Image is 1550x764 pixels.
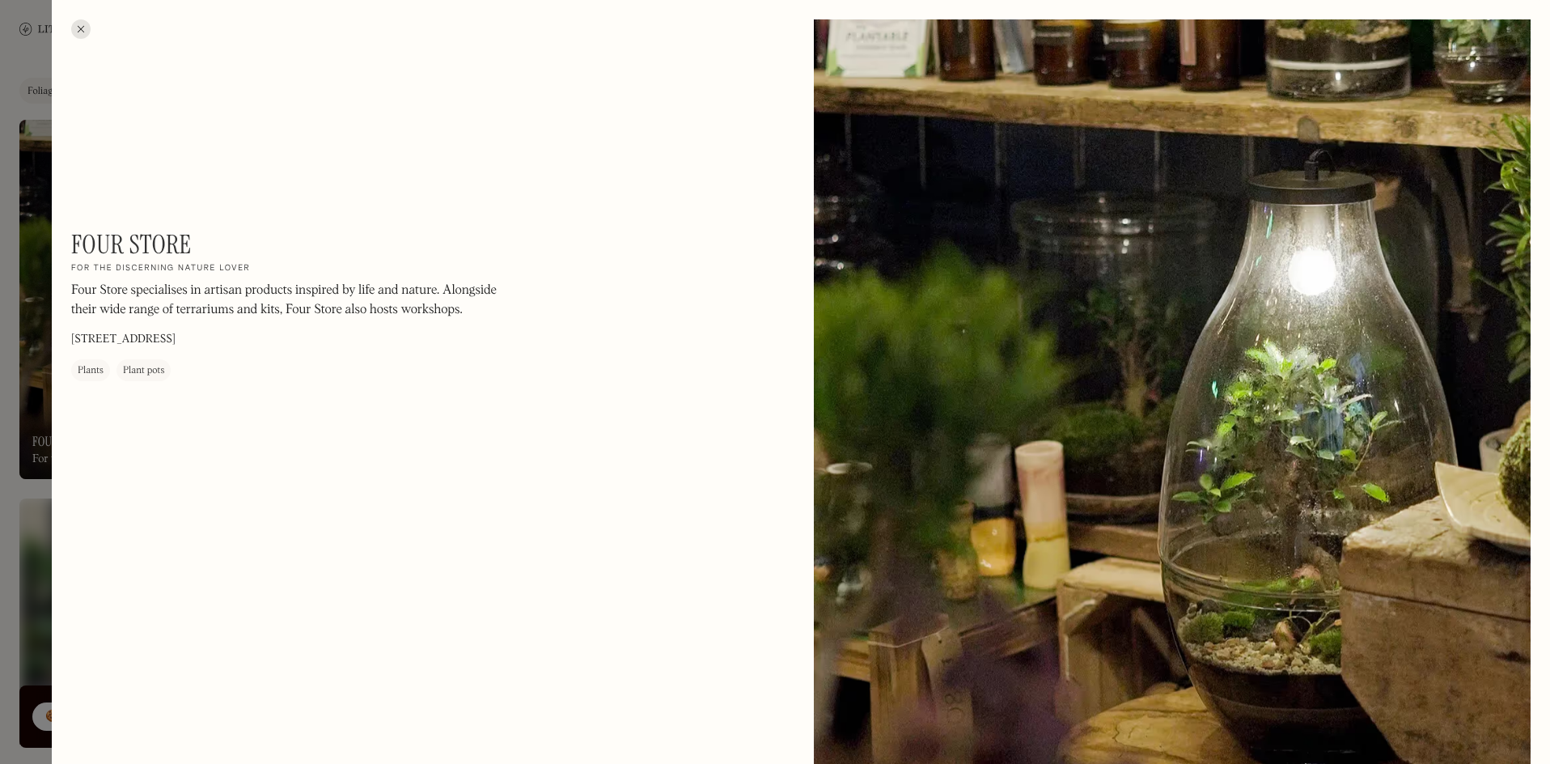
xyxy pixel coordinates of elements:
h2: For the discerning nature lover [71,264,250,275]
h1: Four Store [71,229,192,260]
div: Plant pots [123,363,164,380]
p: [STREET_ADDRESS] [71,332,176,349]
div: Plants [78,363,104,380]
p: Four Store specialises in artisan products inspired by life and nature. Alongside their wide rang... [71,282,508,320]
